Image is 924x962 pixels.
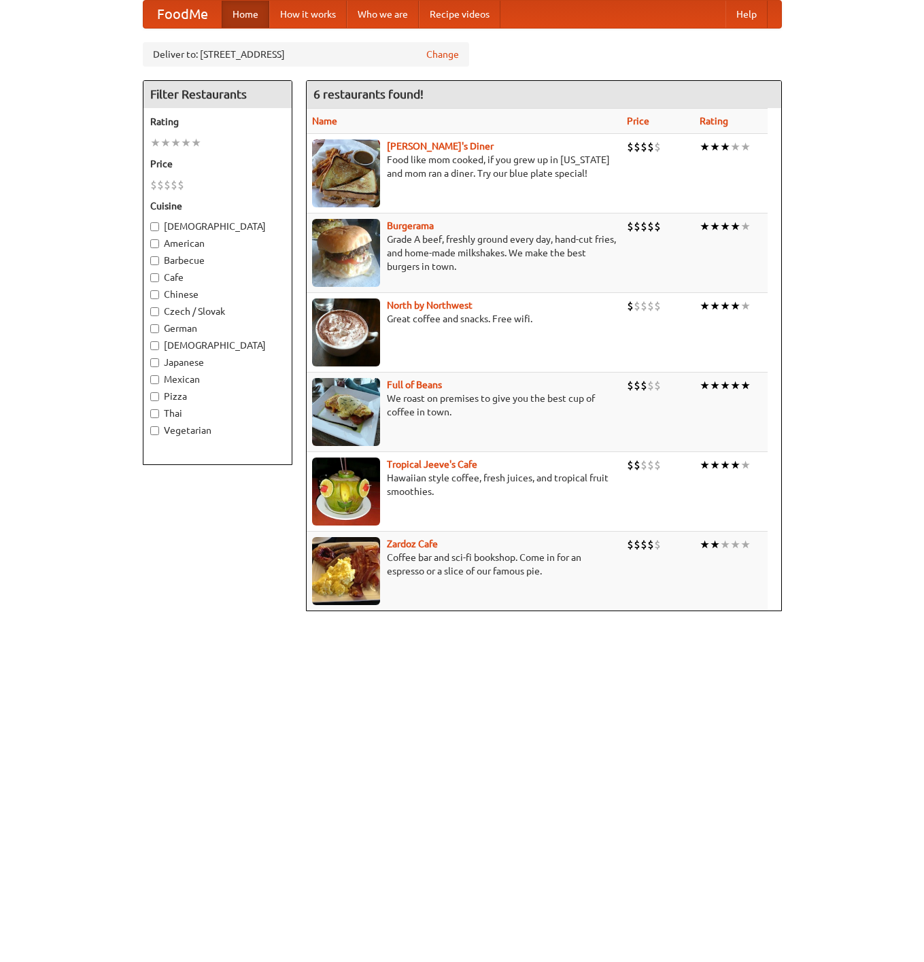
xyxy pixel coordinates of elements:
[634,537,640,552] li: $
[740,298,751,313] li: ★
[160,135,171,150] li: ★
[312,139,380,207] img: sallys.jpg
[150,426,159,435] input: Vegetarian
[312,551,616,578] p: Coffee bar and sci-fi bookshop. Come in for an espresso or a slice of our famous pie.
[647,298,654,313] li: $
[164,177,171,192] li: $
[634,139,640,154] li: $
[426,48,459,61] a: Change
[634,219,640,234] li: $
[654,139,661,154] li: $
[740,537,751,552] li: ★
[627,458,634,473] li: $
[647,537,654,552] li: $
[720,139,730,154] li: ★
[312,312,616,326] p: Great coffee and snacks. Free wifi.
[150,322,285,335] label: German
[634,298,640,313] li: $
[312,153,616,180] p: Food like mom cooked, if you grew up in [US_STATE] and mom ran a diner. Try our blue plate special!
[640,298,647,313] li: $
[710,378,720,393] li: ★
[150,356,285,369] label: Japanese
[312,471,616,498] p: Hawaiian style coffee, fresh juices, and tropical fruit smoothies.
[720,219,730,234] li: ★
[143,42,469,67] div: Deliver to: [STREET_ADDRESS]
[387,379,442,390] a: Full of Beans
[654,537,661,552] li: $
[654,298,661,313] li: $
[150,409,159,418] input: Thai
[312,378,380,446] img: beans.jpg
[150,390,285,403] label: Pizza
[720,537,730,552] li: ★
[725,1,768,28] a: Help
[700,537,710,552] li: ★
[150,256,159,265] input: Barbecue
[730,219,740,234] li: ★
[150,220,285,233] label: [DEMOGRAPHIC_DATA]
[150,222,159,231] input: [DEMOGRAPHIC_DATA]
[150,307,159,316] input: Czech / Slovak
[150,254,285,267] label: Barbecue
[720,378,730,393] li: ★
[312,458,380,526] img: jeeves.jpg
[387,538,438,549] b: Zardoz Cafe
[640,458,647,473] li: $
[627,219,634,234] li: $
[730,458,740,473] li: ★
[150,339,285,352] label: [DEMOGRAPHIC_DATA]
[710,458,720,473] li: ★
[710,537,720,552] li: ★
[634,458,640,473] li: $
[387,220,434,231] b: Burgerama
[312,298,380,366] img: north.jpg
[640,378,647,393] li: $
[150,324,159,333] input: German
[150,375,159,384] input: Mexican
[730,298,740,313] li: ★
[387,459,477,470] b: Tropical Jeeve's Cafe
[143,1,222,28] a: FoodMe
[720,458,730,473] li: ★
[347,1,419,28] a: Who we are
[730,537,740,552] li: ★
[150,341,159,350] input: [DEMOGRAPHIC_DATA]
[647,458,654,473] li: $
[312,116,337,126] a: Name
[171,177,177,192] li: $
[387,141,494,152] a: [PERSON_NAME]'s Diner
[730,139,740,154] li: ★
[312,537,380,605] img: zardoz.jpg
[647,378,654,393] li: $
[720,298,730,313] li: ★
[740,139,751,154] li: ★
[419,1,500,28] a: Recipe videos
[150,305,285,318] label: Czech / Slovak
[640,139,647,154] li: $
[150,237,285,250] label: American
[150,424,285,437] label: Vegetarian
[627,116,649,126] a: Price
[312,233,616,273] p: Grade A beef, freshly ground every day, hand-cut fries, and home-made milkshakes. We make the bes...
[150,392,159,401] input: Pizza
[710,139,720,154] li: ★
[640,219,647,234] li: $
[150,271,285,284] label: Cafe
[222,1,269,28] a: Home
[143,81,292,108] h4: Filter Restaurants
[730,378,740,393] li: ★
[647,139,654,154] li: $
[171,135,181,150] li: ★
[150,239,159,248] input: American
[710,298,720,313] li: ★
[700,298,710,313] li: ★
[740,458,751,473] li: ★
[150,288,285,301] label: Chinese
[150,177,157,192] li: $
[654,219,661,234] li: $
[387,300,473,311] a: North by Northwest
[740,219,751,234] li: ★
